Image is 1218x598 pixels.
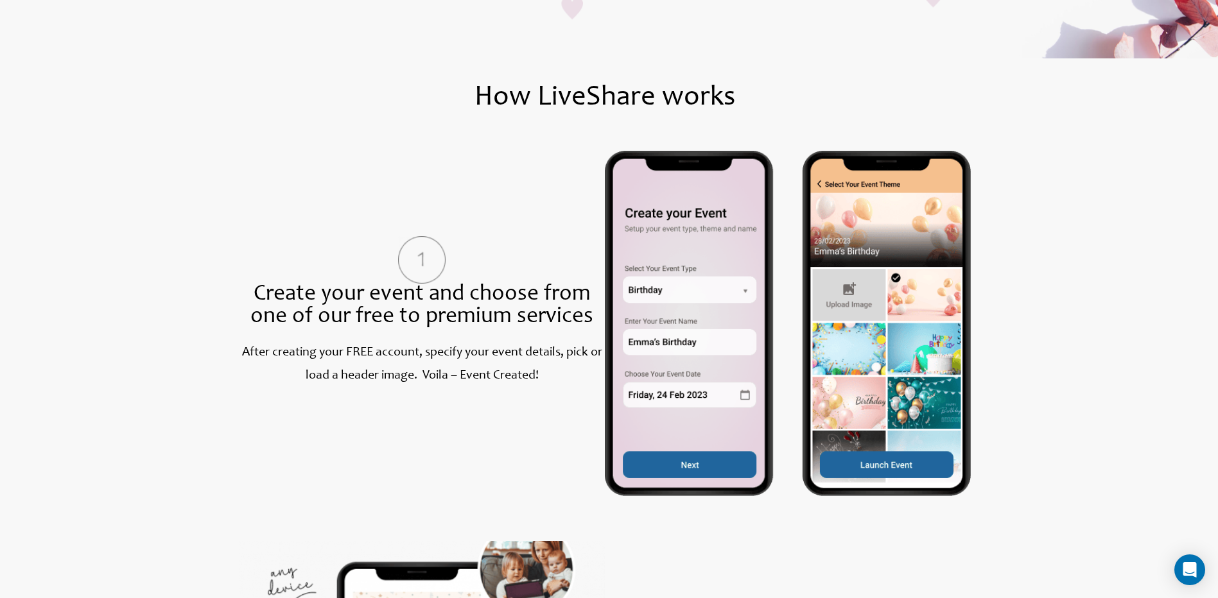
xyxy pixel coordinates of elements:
[1174,554,1205,585] div: Open Intercom Messenger
[398,236,446,284] img: hiw_step_one
[605,151,971,496] img: hiw_step_one_img
[242,346,602,382] label: After creating your FREE account, specify your event details, pick or load a header image. Voila ...
[250,284,593,329] span: Create your event and choose from one of our free to premium services
[128,84,1082,112] h1: How LiveShare works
